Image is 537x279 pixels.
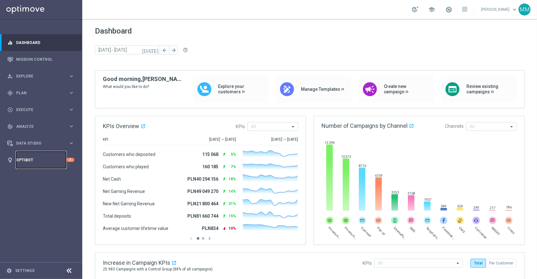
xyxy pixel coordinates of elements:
div: MM [519,3,531,15]
span: keyboard_arrow_down [511,6,518,13]
a: Dashboard [16,34,74,51]
a: Settings [15,269,34,273]
div: Analyze [7,124,68,129]
i: equalizer [7,40,13,46]
span: school [428,6,435,13]
button: person_search Explore keyboard_arrow_right [7,74,75,79]
div: Optibot [7,152,74,168]
span: Data Studio [16,141,68,145]
a: [PERSON_NAME]keyboard_arrow_down [480,5,519,14]
i: person_search [7,73,13,79]
span: Plan [16,91,68,95]
i: gps_fixed [7,90,13,96]
i: keyboard_arrow_right [68,73,74,79]
i: settings [6,268,12,274]
div: Execute [7,107,68,113]
div: Dashboard [7,34,74,51]
i: play_circle_outline [7,107,13,113]
i: keyboard_arrow_right [68,140,74,146]
i: keyboard_arrow_right [68,107,74,113]
span: Explore [16,74,68,78]
i: track_changes [7,124,13,129]
i: lightbulb [7,157,13,163]
button: gps_fixed Plan keyboard_arrow_right [7,90,75,96]
span: Analyze [16,125,68,128]
button: Mission Control [7,57,75,62]
div: Mission Control [7,51,74,68]
button: play_circle_outline Execute keyboard_arrow_right [7,107,75,112]
i: keyboard_arrow_right [68,90,74,96]
div: Plan [7,90,68,96]
button: Data Studio keyboard_arrow_right [7,141,75,146]
div: Data Studio [7,140,68,146]
button: lightbulb Optibot 2 [7,158,75,163]
span: Execute [16,108,68,112]
button: equalizer Dashboard [7,40,75,45]
a: Optibot [16,152,66,168]
div: 2 [66,158,74,162]
div: Explore [7,73,68,79]
button: track_changes Analyze keyboard_arrow_right [7,124,75,129]
a: Mission Control [16,51,74,68]
i: keyboard_arrow_right [68,123,74,129]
